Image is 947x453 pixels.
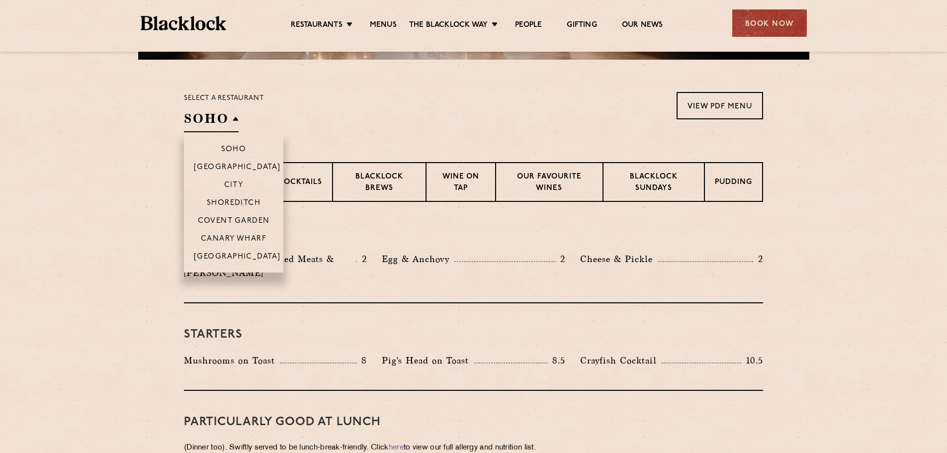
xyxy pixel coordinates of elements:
[370,20,397,31] a: Menus
[221,145,247,155] p: Soho
[356,354,367,367] p: 8
[184,328,763,341] h3: Starters
[567,20,597,31] a: Gifting
[194,163,281,173] p: [GEOGRAPHIC_DATA]
[198,217,270,227] p: Covent Garden
[732,9,807,37] div: Book Now
[382,252,454,266] p: Egg & Anchovy
[613,172,694,195] p: Blacklock Sundays
[547,354,565,367] p: 8.5
[409,20,488,31] a: The Blacklock Way
[580,252,658,266] p: Cheese & Pickle
[753,253,763,266] p: 2
[194,253,281,263] p: [GEOGRAPHIC_DATA]
[677,92,763,119] a: View PDF Menu
[555,253,565,266] p: 2
[436,172,485,195] p: Wine on Tap
[506,172,592,195] p: Our favourite wines
[207,199,261,209] p: Shoreditch
[580,354,662,367] p: Crayfish Cocktail
[224,181,244,191] p: City
[357,253,367,266] p: 2
[184,416,763,429] h3: PARTICULARLY GOOD AT LUNCH
[389,444,404,452] a: here
[184,92,264,105] p: Select a restaurant
[184,227,763,240] h3: Pre Chop Bites
[741,354,763,367] p: 10.5
[201,235,266,245] p: Canary Wharf
[278,177,322,189] p: Cocktails
[515,20,542,31] a: People
[291,20,343,31] a: Restaurants
[141,16,227,30] img: BL_Textured_Logo-footer-cropped.svg
[622,20,663,31] a: Our News
[382,354,474,367] p: Pig's Head on Toast
[184,110,239,132] h2: SOHO
[715,177,752,189] p: Pudding
[184,354,280,367] p: Mushrooms on Toast
[343,172,416,195] p: Blacklock Brews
